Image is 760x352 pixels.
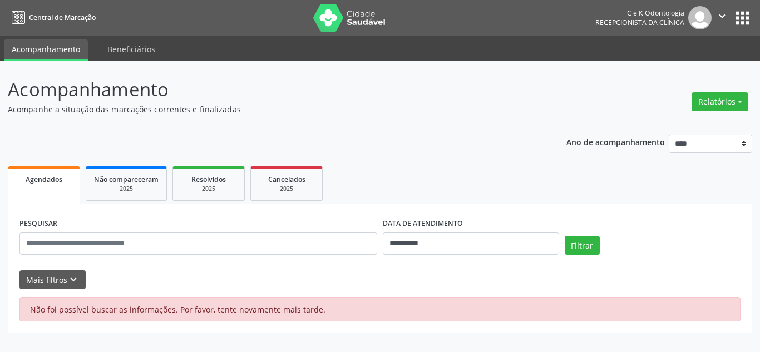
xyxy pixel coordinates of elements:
[383,215,463,232] label: DATA DE ATENDIMENTO
[19,270,86,290] button: Mais filtroskeyboard_arrow_down
[26,175,62,184] span: Agendados
[8,76,529,103] p: Acompanhamento
[565,236,600,255] button: Filtrar
[716,10,728,22] i: 
[595,18,684,27] span: Recepcionista da clínica
[268,175,305,184] span: Cancelados
[181,185,236,193] div: 2025
[595,8,684,18] div: C e K Odontologia
[259,185,314,193] div: 2025
[94,185,159,193] div: 2025
[733,8,752,28] button: apps
[100,39,163,59] a: Beneficiários
[191,175,226,184] span: Resolvidos
[19,297,741,321] div: Não foi possível buscar as informações. Por favor, tente novamente mais tarde.
[8,103,529,115] p: Acompanhe a situação das marcações correntes e finalizadas
[94,175,159,184] span: Não compareceram
[8,8,96,27] a: Central de Marcação
[19,215,57,232] label: PESQUISAR
[692,92,748,111] button: Relatórios
[29,13,96,22] span: Central de Marcação
[67,274,80,286] i: keyboard_arrow_down
[688,6,712,29] img: img
[4,39,88,61] a: Acompanhamento
[712,6,733,29] button: 
[566,135,665,148] p: Ano de acompanhamento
